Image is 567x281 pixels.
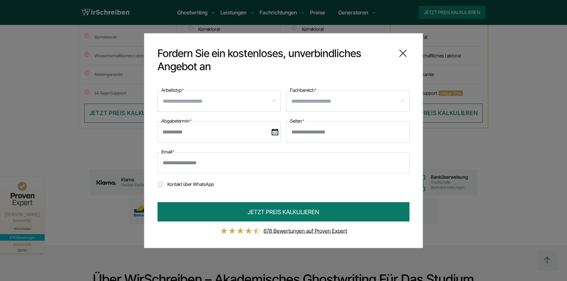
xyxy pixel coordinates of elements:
[290,86,317,94] label: Fachbereich
[263,227,347,234] a: 878 Bewertungen auf Proven Expert
[157,47,391,73] span: Fordern Sie ein kostenloses, unverbindliches Angebot an
[248,207,319,216] span: JETZT PREIS KALKULIEREN
[161,148,174,155] label: Email
[157,121,281,142] input: date
[161,86,184,94] label: Arbeitstyp
[157,181,214,187] label: Kontakt über WhatsApp
[161,117,192,125] label: Abgabetermin
[290,117,304,125] label: Seiten
[157,202,409,221] button: JETZT PREIS KALKULIEREN
[272,129,278,135] img: date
